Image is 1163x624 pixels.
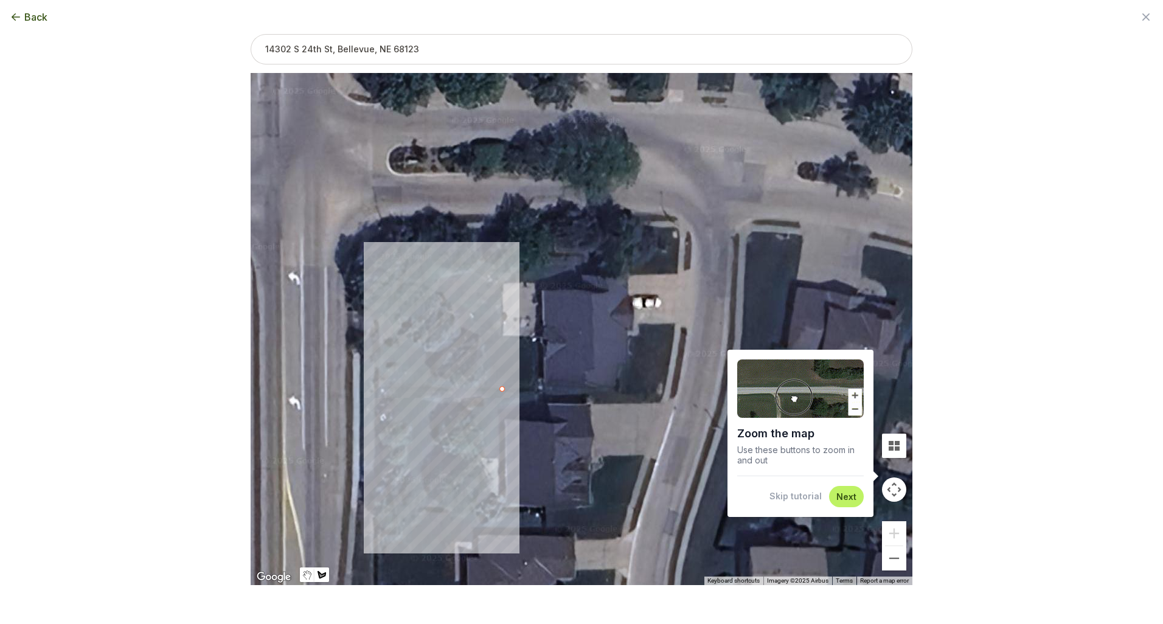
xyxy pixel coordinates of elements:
[737,359,864,418] img: Demo of zooming into a lawn area
[314,567,329,582] button: Draw a shape
[882,546,906,570] button: Zoom out
[836,491,856,502] button: Next
[254,569,294,585] a: Open this area in Google Maps (opens a new window)
[24,10,47,24] span: Back
[10,10,47,24] button: Back
[769,490,822,502] button: Skip tutorial
[737,423,864,445] h1: Zoom the map
[707,577,760,585] button: Keyboard shortcuts
[860,577,909,584] a: Report a map error
[251,34,912,64] input: 14302 S 24th St, Bellevue, NE 68123
[767,577,828,584] span: Imagery ©2025 Airbus
[882,521,906,546] button: Zoom in
[882,434,906,458] button: Tilt map
[882,477,906,502] button: Map camera controls
[254,569,294,585] img: Google
[300,567,314,582] button: Stop drawing
[737,445,864,466] p: Use these buttons to zoom in and out
[836,577,853,584] a: Terms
